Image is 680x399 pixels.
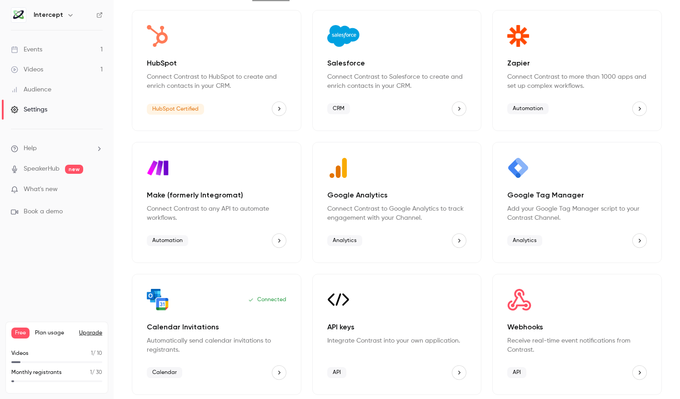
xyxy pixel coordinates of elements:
p: API keys [327,322,467,333]
span: CRM [327,103,350,114]
div: HubSpot [132,10,301,131]
div: Audience [11,85,51,94]
span: HubSpot Certified [147,104,204,115]
span: Plan usage [35,329,74,337]
button: Google Tag Manager [632,233,647,248]
button: Google Analytics [452,233,466,248]
span: Automation [507,103,549,114]
p: HubSpot [147,58,286,69]
span: What's new [24,185,58,194]
p: Connect Contrast to Salesforce to create and enrich contacts in your CRM. [327,72,467,91]
span: Calendar [147,367,182,378]
p: Connected [248,296,286,303]
p: Connect Contrast to Google Analytics to track engagement with your Channel. [327,204,467,222]
p: Zapier [507,58,647,69]
p: Connect Contrast to any API to automate workflows. [147,204,286,222]
span: Analytics [507,235,542,246]
p: Webhooks [507,322,647,333]
div: Zapier [492,10,662,131]
p: Connect Contrast to HubSpot to create and enrich contacts in your CRM. [147,72,286,91]
p: Receive real-time event notifications from Contrast. [507,336,647,354]
div: Google Tag Manager [492,142,662,263]
button: API keys [452,365,466,380]
p: / 30 [90,369,102,377]
div: API keys [312,274,482,395]
li: help-dropdown-opener [11,144,103,153]
div: Make (formerly Integromat) [132,142,301,263]
p: Integrate Contrast into your own application. [327,336,467,345]
button: Zapier [632,101,647,116]
span: Automation [147,235,188,246]
p: Salesforce [327,58,467,69]
span: Help [24,144,37,153]
button: Salesforce [452,101,466,116]
button: Calendar Invitations [272,365,286,380]
div: Calendar Invitations [132,274,301,395]
div: Videos [11,65,43,74]
button: Make (formerly Integromat) [272,233,286,248]
p: Automatically send calendar invitations to registrants. [147,336,286,354]
p: Connect Contrast to more than 1000 apps and set up complex workflows. [507,72,647,91]
img: Intercept [11,8,26,22]
p: Videos [11,349,29,358]
div: Settings [11,105,47,114]
span: new [65,165,83,174]
span: 1 [90,370,92,375]
button: Upgrade [79,329,102,337]
span: API [507,367,526,378]
p: / 10 [91,349,102,358]
p: Google Analytics [327,190,467,201]
span: Book a demo [24,207,63,217]
p: Monthly registrants [11,369,62,377]
a: SpeakerHub [24,164,60,174]
span: Free [11,328,30,338]
iframe: Noticeable Trigger [92,186,103,194]
div: Webhooks [492,274,662,395]
span: 1 [91,351,93,356]
button: Webhooks [632,365,647,380]
span: Analytics [327,235,362,246]
span: API [327,367,346,378]
div: Events [11,45,42,54]
h6: Intercept [34,10,63,20]
div: Google Analytics [312,142,482,263]
div: Salesforce [312,10,482,131]
button: HubSpot [272,101,286,116]
p: Google Tag Manager [507,190,647,201]
p: Add your Google Tag Manager script to your Contrast Channel. [507,204,647,222]
p: Calendar Invitations [147,322,286,333]
p: Make (formerly Integromat) [147,190,286,201]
